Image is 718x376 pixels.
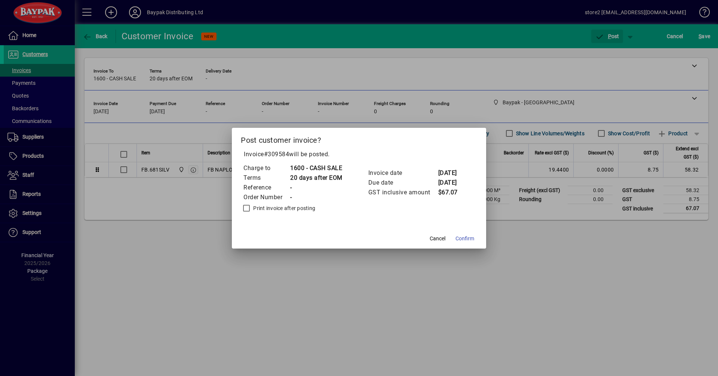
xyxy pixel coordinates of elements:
[264,151,289,158] span: #309584
[243,173,290,183] td: Terms
[290,192,343,202] td: -
[252,204,315,212] label: Print invoice after posting
[290,163,343,173] td: 1600 - CASH SALE
[455,235,474,243] span: Confirm
[243,183,290,192] td: Reference
[438,168,468,178] td: [DATE]
[243,163,290,173] td: Charge to
[430,235,445,243] span: Cancel
[368,188,438,197] td: GST inclusive amount
[290,173,343,183] td: 20 days after EOM
[438,188,468,197] td: $67.07
[290,183,343,192] td: -
[368,168,438,178] td: Invoice date
[426,232,449,246] button: Cancel
[232,128,486,150] h2: Post customer invoice?
[243,192,290,202] td: Order Number
[241,150,477,159] p: Invoice will be posted .
[438,178,468,188] td: [DATE]
[368,178,438,188] td: Due date
[452,232,477,246] button: Confirm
